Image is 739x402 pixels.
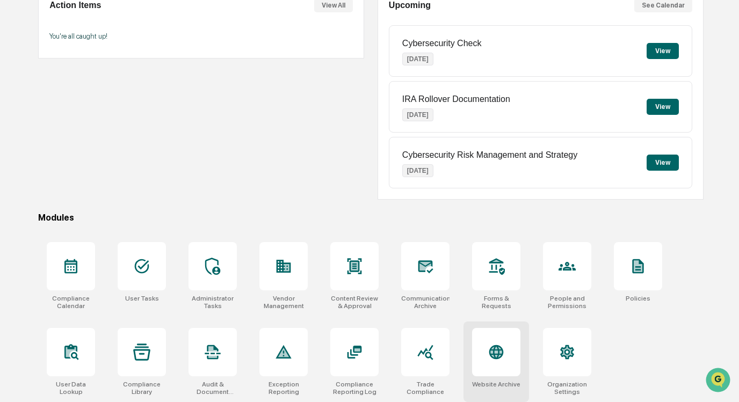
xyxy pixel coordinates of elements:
div: Administrator Tasks [189,295,237,310]
div: Trade Compliance [401,381,450,396]
div: User Tasks [125,295,159,302]
a: Powered byPylon [76,181,130,190]
span: Data Lookup [21,156,68,166]
p: How can we help? [11,23,195,40]
div: Exception Reporting [259,381,308,396]
div: Vendor Management [259,295,308,310]
div: Organization Settings [543,381,591,396]
button: View [647,99,679,115]
div: 🗄️ [78,136,86,145]
div: Forms & Requests [472,295,520,310]
div: People and Permissions [543,295,591,310]
button: View [647,155,679,171]
div: Compliance Calendar [47,295,95,310]
button: View [647,43,679,59]
iframe: Open customer support [705,367,734,396]
span: Preclearance [21,135,69,146]
p: Cybersecurity Risk Management and Strategy [402,150,577,160]
button: Start new chat [183,85,195,98]
div: Modules [38,213,703,223]
div: User Data Lookup [47,381,95,396]
div: Communications Archive [401,295,450,310]
img: 1746055101610-c473b297-6a78-478c-a979-82029cc54cd1 [11,82,30,101]
div: We're available if you need us! [37,93,136,101]
div: 🖐️ [11,136,19,145]
h2: Action Items [49,1,101,10]
p: You're all caught up! [49,32,353,40]
div: Compliance Library [118,381,166,396]
a: 🖐️Preclearance [6,131,74,150]
p: [DATE] [402,53,433,65]
p: [DATE] [402,108,433,121]
span: Attestations [89,135,133,146]
span: Pylon [107,182,130,190]
h2: Upcoming [389,1,431,10]
p: Cybersecurity Check [402,39,482,48]
p: [DATE] [402,164,433,177]
div: 🔎 [11,157,19,165]
a: 🔎Data Lookup [6,151,72,171]
div: Audit & Document Logs [189,381,237,396]
div: Content Review & Approval [330,295,379,310]
p: IRA Rollover Documentation [402,94,510,104]
div: Website Archive [472,381,520,388]
a: 🗄️Attestations [74,131,137,150]
div: Policies [626,295,650,302]
div: Start new chat [37,82,176,93]
div: Compliance Reporting Log [330,381,379,396]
